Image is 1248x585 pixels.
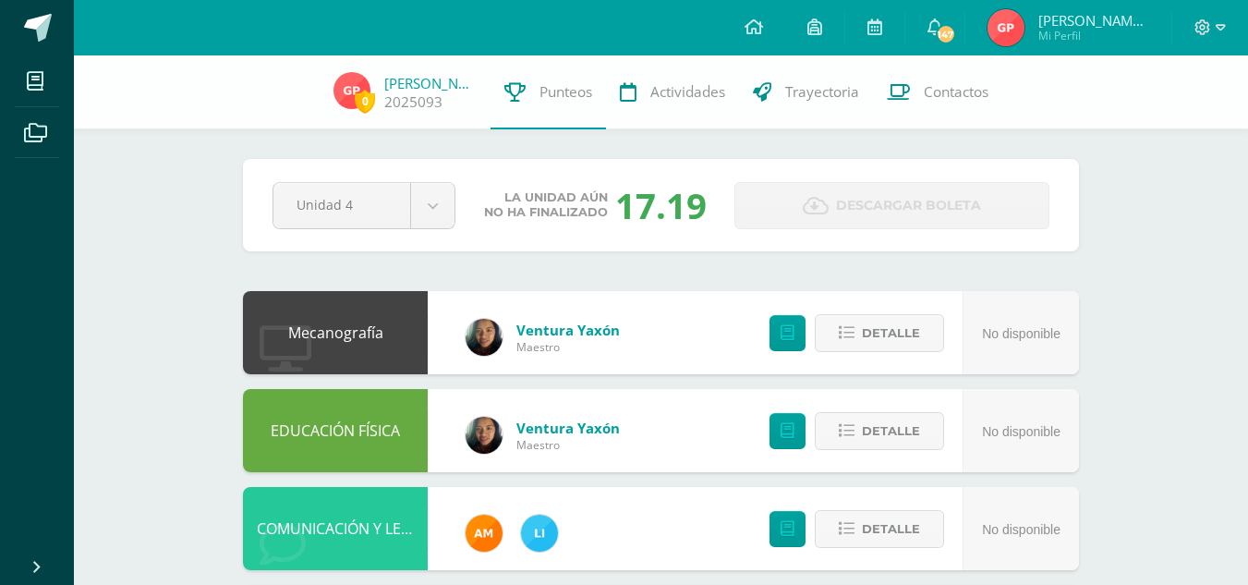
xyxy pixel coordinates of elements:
span: Actividades [650,82,725,102]
div: 17.19 [615,181,707,229]
span: Detalle [862,512,920,546]
span: Unidad 4 [297,183,387,226]
a: [PERSON_NAME] [384,74,477,92]
a: Trayectoria [739,55,873,129]
span: Mi Perfil [1038,28,1149,43]
span: La unidad aún no ha finalizado [484,190,608,220]
span: 147 [935,24,955,44]
span: No disponible [982,424,1060,439]
img: d04bf7b420342603727ab4fc96d4493c.png [987,9,1024,46]
button: Detalle [815,510,944,548]
button: Detalle [815,314,944,352]
span: No disponible [982,326,1060,341]
span: Descargar boleta [836,183,981,228]
img: 8175af1d143b9940f41fde7902e8cac3.png [466,417,503,454]
img: d04bf7b420342603727ab4fc96d4493c.png [333,72,370,109]
span: Maestro [516,437,620,453]
span: Detalle [862,414,920,448]
img: 27d1f5085982c2e99c83fb29c656b88a.png [466,515,503,552]
span: Punteos [539,82,592,102]
img: 8175af1d143b9940f41fde7902e8cac3.png [466,319,503,356]
a: 2025093 [384,92,442,112]
div: COMUNICACIÓN Y LENGUAJE, IDIOMA EXTRANJERO [243,487,428,570]
img: 82db8514da6684604140fa9c57ab291b.png [521,515,558,552]
span: Trayectoria [785,82,859,102]
a: Ventura Yaxón [516,321,620,339]
a: Contactos [873,55,1002,129]
a: Punteos [491,55,606,129]
a: Actividades [606,55,739,129]
span: [PERSON_NAME] [PERSON_NAME] [1038,11,1149,30]
span: 0 [355,90,375,113]
a: Unidad 4 [273,183,454,228]
span: No disponible [982,522,1060,537]
div: EDUCACIÓN FÍSICA [243,389,428,472]
span: Detalle [862,316,920,350]
span: Maestro [516,339,620,355]
div: Mecanografía [243,291,428,374]
a: Ventura Yaxón [516,419,620,437]
span: Contactos [924,82,988,102]
button: Detalle [815,412,944,450]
